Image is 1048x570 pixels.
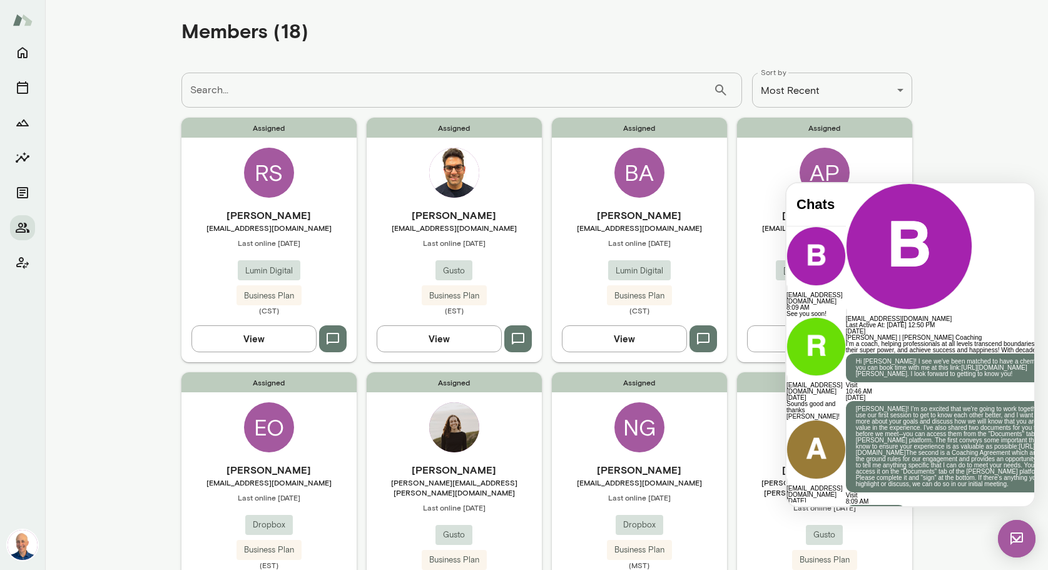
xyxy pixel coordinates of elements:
[367,372,542,392] span: Assigned
[747,325,872,352] button: View
[552,477,727,487] span: [EMAIL_ADDRESS][DOMAIN_NAME]
[10,145,35,170] button: Insights
[59,315,83,322] span: 8:09 AM
[552,223,727,233] span: [EMAIL_ADDRESS][DOMAIN_NAME]
[737,462,912,477] h6: [PERSON_NAME]
[607,290,672,302] span: Business Plan
[429,402,479,452] img: Sarah Jacobson
[367,208,542,223] h6: [PERSON_NAME]
[614,148,664,198] div: BA
[737,372,912,392] span: Assigned
[737,118,912,138] span: Assigned
[10,250,35,275] button: Client app
[181,208,357,223] h6: [PERSON_NAME]
[181,560,357,570] span: (EST)
[806,529,843,541] span: Gusto
[191,325,317,352] button: View
[377,325,502,352] button: View
[562,325,687,352] button: View
[776,265,873,277] span: [GEOGRAPHIC_DATA]
[69,223,276,304] p: [PERSON_NAME]! I’m so excited that we're going to work together! We'll use our first session to g...
[614,402,664,452] div: NG
[59,211,79,218] span: [DATE]
[244,402,294,452] div: EO
[245,519,293,531] span: Dropbox
[59,198,71,205] a: Visit
[8,530,38,560] img: Mark Lazen
[737,305,912,315] span: (CST)
[59,133,286,139] h6: [EMAIL_ADDRESS][DOMAIN_NAME]
[181,19,308,43] h4: Members (18)
[69,181,241,194] a: [URL][DOMAIN_NAME][PERSON_NAME]
[181,372,357,392] span: Assigned
[435,529,472,541] span: Gusto
[181,238,357,248] span: Last online [DATE]
[367,462,542,477] h6: [PERSON_NAME]
[737,502,912,512] span: Last online [DATE]
[422,290,487,302] span: Business Plan
[244,148,294,198] div: RS
[181,223,357,233] span: [EMAIL_ADDRESS][DOMAIN_NAME]
[792,554,857,566] span: Business Plan
[59,145,79,151] span: [DATE]
[429,148,479,198] img: Aman Bhatia
[367,223,542,233] span: [EMAIL_ADDRESS][DOMAIN_NAME]
[552,462,727,477] h6: [PERSON_NAME]
[608,265,671,277] span: Lumin Digital
[10,13,49,29] h4: Chats
[737,223,912,233] span: [EMAIL_ADDRESS][DOMAIN_NAME]
[367,238,542,248] span: Last online [DATE]
[552,492,727,502] span: Last online [DATE]
[181,462,357,477] h6: [PERSON_NAME]
[552,238,727,248] span: Last online [DATE]
[552,208,727,223] h6: [PERSON_NAME]
[59,308,71,315] a: Visit
[616,519,663,531] span: Dropbox
[237,544,302,556] span: Business Plan
[10,75,35,100] button: Sessions
[59,151,196,158] span: [PERSON_NAME] | [PERSON_NAME] Coaching
[69,175,276,194] p: Hi [PERSON_NAME]! I see we've been matched to have a chemistry call--you can book time with me at...
[422,554,487,566] span: Business Plan
[10,215,35,240] button: Members
[800,148,850,198] div: AP
[367,305,542,315] span: (EST)
[552,372,727,392] span: Assigned
[367,118,542,138] span: Assigned
[59,157,275,170] span: I’m a coach, helping professionals at all levels transcend boundaries, discover their super power...
[737,208,912,223] h6: [PERSON_NAME]
[752,73,912,108] div: Most Recent
[367,502,542,512] span: Last online [DATE]
[737,238,912,248] span: Last online [DATE]
[367,477,542,497] span: [PERSON_NAME][EMAIL_ADDRESS][PERSON_NAME][DOMAIN_NAME]
[13,8,33,32] img: Mento
[552,305,727,315] span: (CST)
[435,265,472,277] span: Gusto
[59,205,86,211] span: 10:46 AM
[10,110,35,135] button: Growth Plan
[237,290,302,302] span: Business Plan
[181,118,357,138] span: Assigned
[10,40,35,65] button: Home
[59,138,149,145] span: Last Active At: [DATE] 12:50 PM
[552,560,727,570] span: (MST)
[552,118,727,138] span: Assigned
[181,477,357,487] span: [EMAIL_ADDRESS][DOMAIN_NAME]
[181,492,357,502] span: Last online [DATE]
[181,305,357,315] span: (CST)
[69,260,248,273] a: [URL][DOMAIN_NAME]
[10,180,35,205] button: Documents
[761,67,786,78] label: Sort by
[737,477,912,497] span: [PERSON_NAME][EMAIL_ADDRESS][PERSON_NAME][DOMAIN_NAME]
[238,265,300,277] span: Lumin Digital
[607,544,672,556] span: Business Plan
